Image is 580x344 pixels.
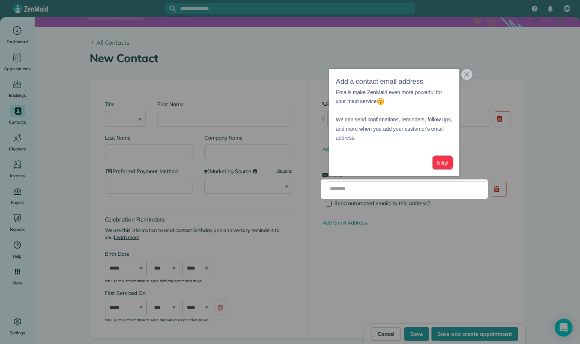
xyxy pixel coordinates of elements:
img: :open_mouth: [377,98,385,105]
button: close, [461,69,472,80]
p: We can send confirmations, reminders, follow ups, and more when you add your customer's email add... [336,106,453,143]
h3: Add a contact email address [336,76,453,88]
button: Nifty! [433,156,453,170]
div: Add a contact email addressEmails make ZenMaid even more powerful for your maid service We can se... [329,69,459,176]
p: Emails make ZenMaid even more powerful for your maid service [336,88,453,106]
